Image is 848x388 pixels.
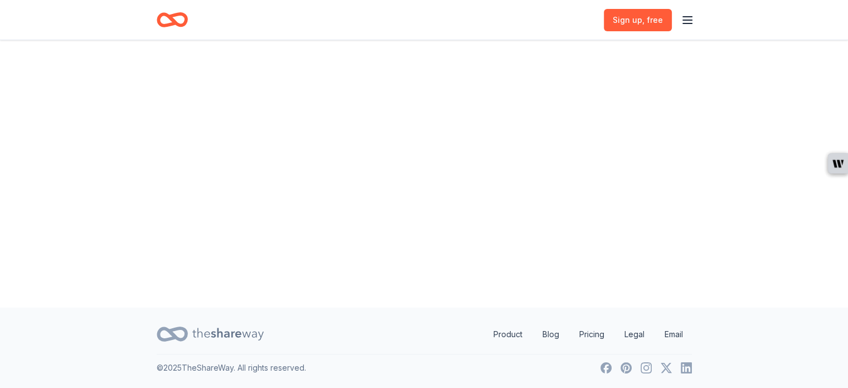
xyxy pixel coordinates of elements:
nav: quick links [484,323,692,346]
a: Sign up, free [604,9,672,31]
a: Pricing [570,323,613,346]
a: Blog [534,323,568,346]
a: Home [157,7,188,33]
a: Product [484,323,531,346]
a: Email [656,323,692,346]
span: Sign up [613,13,663,27]
a: Legal [616,323,653,346]
span: , free [642,15,663,25]
p: © 2025 TheShareWay. All rights reserved. [157,361,306,375]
